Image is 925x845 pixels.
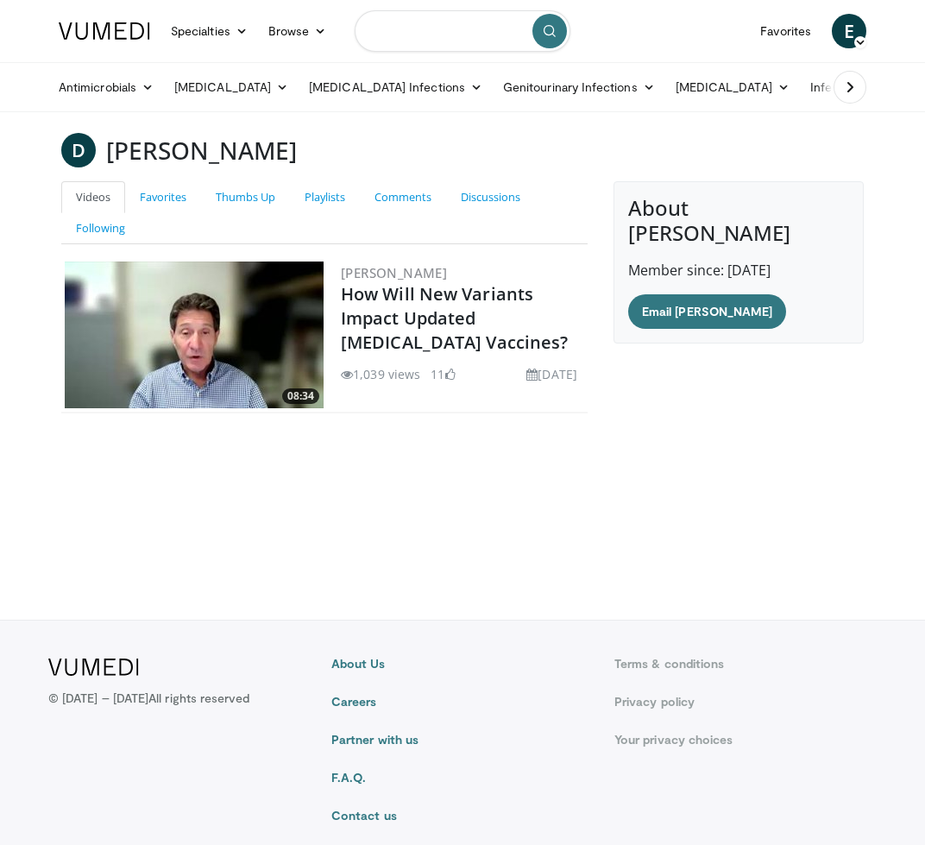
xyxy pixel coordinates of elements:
[355,10,570,52] input: Search topics, interventions
[526,365,577,383] li: [DATE]
[48,70,164,104] a: Antimicrobials
[331,807,594,824] a: Contact us
[282,388,319,404] span: 08:34
[61,133,96,167] a: D
[106,133,297,167] h3: [PERSON_NAME]
[65,262,324,408] img: 24172b40-7341-45f0-bd72-4af5749e0902.300x170_q85_crop-smart_upscale.jpg
[628,196,849,246] h4: About [PERSON_NAME]
[341,282,568,354] a: How Will New Variants Impact Updated [MEDICAL_DATA] Vaccines?
[331,769,594,786] a: F.A.Q.
[290,181,360,213] a: Playlists
[65,262,324,408] a: 08:34
[48,659,139,676] img: VuMedi Logo
[331,655,594,672] a: About Us
[59,22,150,40] img: VuMedi Logo
[331,693,594,710] a: Careers
[446,181,535,213] a: Discussions
[61,181,125,213] a: Videos
[48,690,250,707] p: © [DATE] – [DATE]
[299,70,493,104] a: [MEDICAL_DATA] Infections
[614,731,877,748] a: Your privacy choices
[331,731,594,748] a: Partner with us
[341,365,420,383] li: 1,039 views
[164,70,299,104] a: [MEDICAL_DATA]
[431,365,455,383] li: 11
[61,212,140,244] a: Following
[360,181,446,213] a: Comments
[493,70,665,104] a: Genitourinary Infections
[201,181,290,213] a: Thumbs Up
[614,693,877,710] a: Privacy policy
[160,14,258,48] a: Specialties
[125,181,201,213] a: Favorites
[258,14,337,48] a: Browse
[614,655,877,672] a: Terms & conditions
[628,294,786,329] a: Email [PERSON_NAME]
[341,264,447,281] a: [PERSON_NAME]
[628,260,849,281] p: Member since: [DATE]
[750,14,821,48] a: Favorites
[148,691,249,705] span: All rights reserved
[665,70,800,104] a: [MEDICAL_DATA]
[832,14,866,48] a: E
